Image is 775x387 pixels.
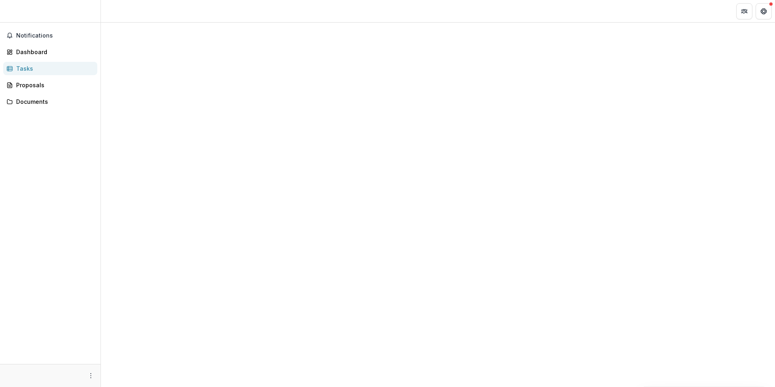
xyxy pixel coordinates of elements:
button: Partners [736,3,752,19]
button: More [86,371,96,381]
a: Documents [3,95,97,108]
button: Get Help [756,3,772,19]
div: Documents [16,97,91,106]
button: Notifications [3,29,97,42]
span: Notifications [16,32,94,39]
a: Dashboard [3,45,97,59]
a: Tasks [3,62,97,75]
div: Tasks [16,64,91,73]
div: Dashboard [16,48,91,56]
a: Proposals [3,78,97,92]
div: Proposals [16,81,91,89]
